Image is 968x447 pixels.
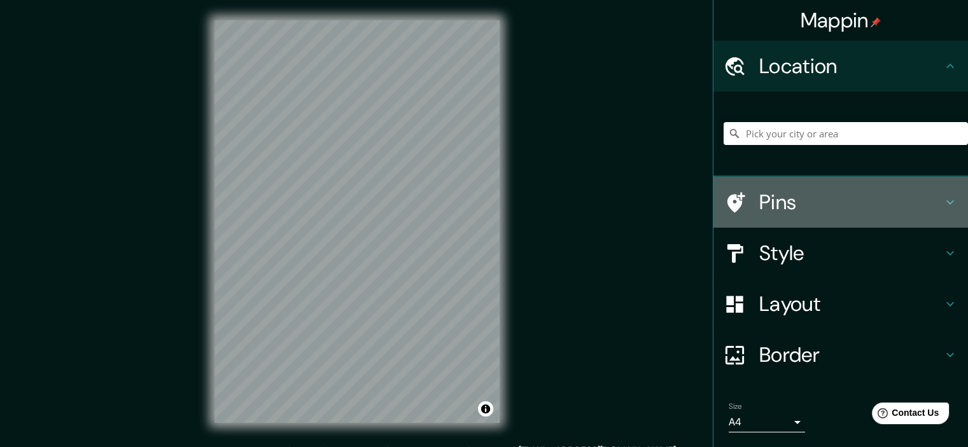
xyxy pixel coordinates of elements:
iframe: Help widget launcher [855,397,954,433]
div: Layout [713,279,968,329]
div: Style [713,228,968,279]
h4: Border [759,342,943,368]
div: Border [713,329,968,380]
h4: Layout [759,291,943,317]
canvas: Map [214,20,500,423]
h4: Location [759,53,943,79]
div: Pins [713,177,968,228]
button: Toggle attribution [478,401,493,416]
div: Location [713,41,968,92]
h4: Mappin [801,8,881,33]
label: Size [729,401,742,412]
h4: Pins [759,189,943,215]
h4: Style [759,240,943,266]
input: Pick your city or area [724,122,968,145]
div: A4 [729,412,805,432]
img: pin-icon.png [871,17,881,27]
